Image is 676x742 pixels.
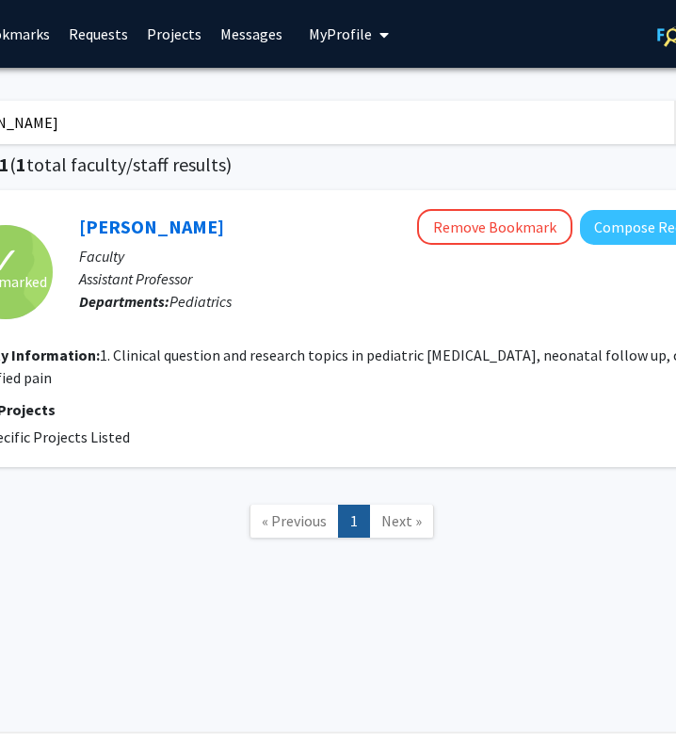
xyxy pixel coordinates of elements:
button: Remove Bookmark [417,209,572,245]
a: [PERSON_NAME] [79,215,224,238]
b: Departments: [79,292,169,311]
a: Messages [211,1,292,67]
iframe: Chat [14,657,80,728]
span: Next » [381,511,422,530]
a: 1 [338,505,370,538]
span: My Profile [309,24,372,43]
span: « Previous [262,511,327,530]
a: Next Page [369,505,434,538]
span: 1 [16,153,26,176]
span: Pediatrics [169,292,232,311]
a: Previous Page [249,505,339,538]
a: Requests [59,1,137,67]
a: Projects [137,1,211,67]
